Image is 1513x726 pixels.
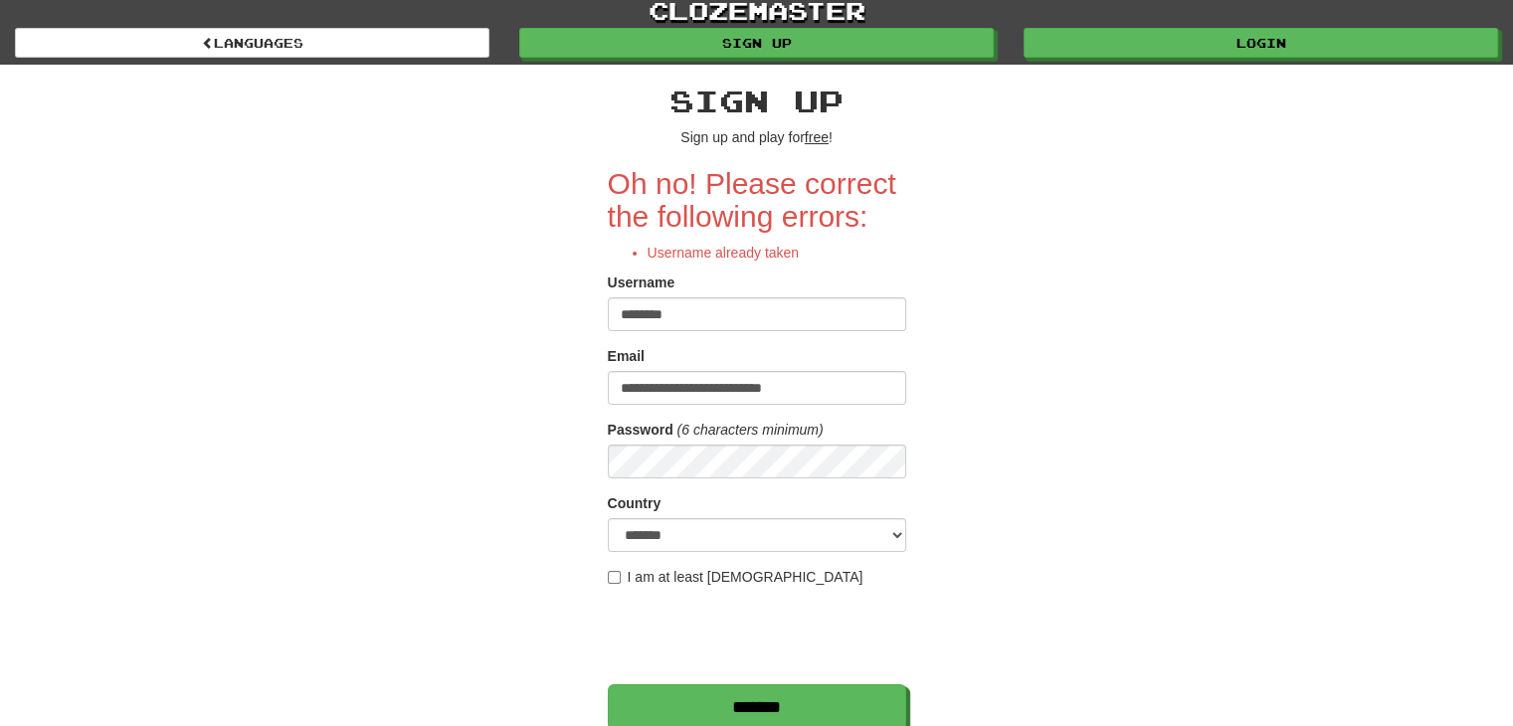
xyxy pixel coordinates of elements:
label: Username [608,272,675,292]
em: (6 characters minimum) [677,422,824,438]
u: free [805,129,829,145]
h2: Oh no! Please correct the following errors: [608,167,906,233]
p: Sign up and play for ! [608,127,906,147]
label: Email [608,346,645,366]
input: I am at least [DEMOGRAPHIC_DATA] [608,571,621,584]
a: Languages [15,28,489,58]
li: Username already taken [648,243,906,263]
a: Login [1024,28,1498,58]
label: Country [608,493,662,513]
iframe: reCAPTCHA [608,597,910,674]
a: Sign up [519,28,994,58]
label: I am at least [DEMOGRAPHIC_DATA] [608,567,863,587]
h2: Sign up [608,85,906,117]
label: Password [608,420,673,440]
